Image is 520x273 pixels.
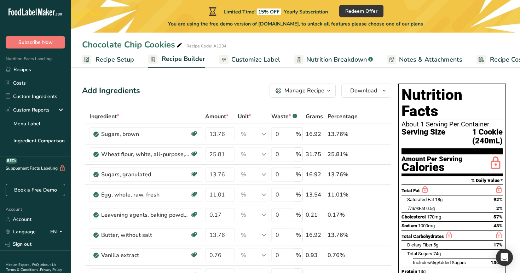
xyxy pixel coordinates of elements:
[430,260,438,265] span: 65g
[32,262,41,267] a: FAQ .
[328,251,358,260] div: 0.76%
[328,211,358,219] div: 0.17%
[433,251,441,256] span: 74g
[401,223,417,228] span: Sodium
[6,262,56,272] a: About Us .
[350,86,377,95] span: Download
[6,184,65,196] a: Book a Free Demo
[433,242,438,248] span: 5g
[341,84,391,98] button: Download
[162,54,205,64] span: Recipe Builder
[6,267,40,272] a: Terms & Conditions .
[96,55,134,64] span: Recipe Setup
[328,130,358,138] div: 13.76%
[401,234,444,239] span: Total Carbohydrates
[101,251,190,260] div: Vanilla extract
[328,231,358,239] div: 13.76%
[89,112,119,121] span: Ingredient
[418,223,435,228] span: 1000mg
[6,106,50,114] div: Custom Reports
[401,162,462,172] div: Calories
[401,214,426,220] span: Cholesterol
[496,206,503,211] span: 2%
[401,128,445,145] span: Serving Size
[493,197,503,202] span: 92%
[387,52,462,68] a: Notes & Attachments
[491,260,503,265] span: 130%
[407,197,434,202] span: Saturated Fat
[493,214,503,220] span: 57%
[401,176,503,185] section: % Daily Value *
[339,5,383,17] button: Redeem Offer
[6,36,65,49] button: Subscribe Now
[445,128,503,145] span: 1 Cookie (240mL)
[82,38,184,51] div: Chocolate Chip Cookies
[284,8,328,15] span: Yearly Subscription
[306,150,325,159] div: 31.75
[401,121,503,128] div: About 1 Serving Per Container
[411,21,423,27] span: plans
[18,39,53,46] span: Subscribe Now
[306,231,325,239] div: 16.92
[413,260,466,265] span: Includes Added Sugars
[496,249,513,266] div: Open Intercom Messenger
[168,20,423,28] span: You are using the free demo version of [DOMAIN_NAME], to unlock all features please choose one of...
[186,43,226,49] div: Recipe Code: A1234
[207,7,328,16] div: Limited Time!
[219,52,280,68] a: Customize Label
[6,158,17,164] div: BETA
[306,55,367,64] span: Nutrition Breakdown
[101,231,190,239] div: Butter, without salt
[401,87,503,119] h1: Nutrition Facts
[101,211,190,219] div: Leavening agents, baking powder, low-sodium
[426,206,435,211] span: 0.5g
[407,242,432,248] span: Dietary Fiber
[82,85,140,97] div: Add Ingredients
[407,206,425,211] span: Fat
[435,197,443,202] span: 18g
[6,226,36,238] a: Language
[82,52,134,68] a: Recipe Setup
[271,112,297,121] div: Waste
[148,51,205,68] a: Recipe Builder
[407,251,432,256] span: Total Sugars
[306,190,325,199] div: 13.54
[101,130,190,138] div: Sugars, brown
[50,228,65,236] div: EN
[328,112,358,121] span: Percentage
[101,170,190,179] div: Sugars, granulated
[328,190,358,199] div: 11.01%
[401,156,462,163] div: Amount Per Serving
[493,223,503,228] span: 43%
[101,150,190,159] div: Wheat flour, white, all-purpose, self-rising, enriched
[306,251,325,260] div: 0.93
[328,150,358,159] div: 25.81%
[345,7,377,15] span: Redeem Offer
[257,8,281,15] span: 15% OFF
[238,112,251,121] span: Unit
[328,170,358,179] div: 13.76%
[6,262,31,267] a: Hire an Expert .
[306,211,325,219] div: 0.21
[306,170,325,179] div: 16.92
[306,112,323,121] span: Grams
[101,190,190,199] div: Egg, whole, raw, fresh
[205,112,229,121] span: Amount
[493,242,503,248] span: 17%
[40,267,62,272] a: Privacy Policy
[294,52,373,68] a: Nutrition Breakdown
[401,188,420,193] span: Total Fat
[427,214,441,220] span: 170mg
[270,84,336,98] button: Manage Recipe
[407,206,419,211] i: Trans
[399,55,462,64] span: Notes & Attachments
[306,130,325,138] div: 16.92
[231,55,280,64] span: Customize Label
[284,86,324,95] div: Manage Recipe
